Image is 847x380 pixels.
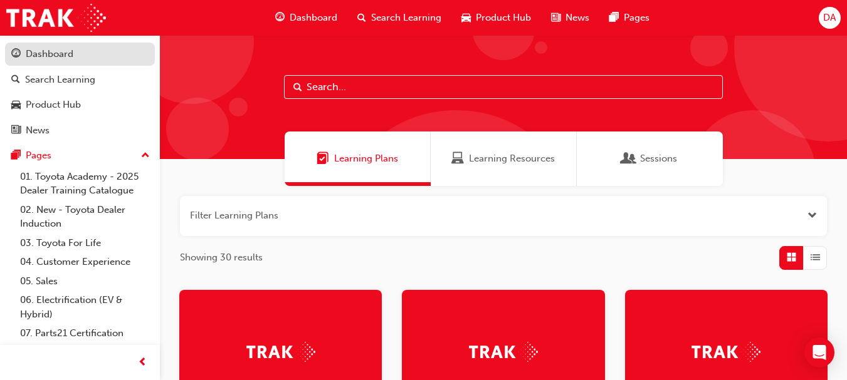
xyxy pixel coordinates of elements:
span: guage-icon [11,49,21,60]
span: DA [823,11,836,25]
a: 08. Service [15,343,155,362]
div: Open Intercom Messenger [804,337,834,367]
a: Learning PlansLearning Plans [285,131,431,186]
a: Learning ResourcesLearning Resources [431,131,577,186]
div: Search Learning [25,73,95,87]
div: Product Hub [26,98,81,112]
a: pages-iconPages [599,5,660,31]
span: Sessions [640,151,677,166]
span: guage-icon [275,10,285,26]
span: car-icon [11,100,21,111]
span: Pages [624,11,650,25]
img: Trak [469,342,538,361]
span: search-icon [357,10,366,26]
a: Search Learning [5,68,155,91]
span: Learning Resources [451,151,464,166]
span: car-icon [461,10,471,26]
span: Search Learning [371,11,441,25]
a: 04. Customer Experience [15,252,155,272]
span: Learning Plans [317,151,329,166]
span: Showing 30 results [180,250,263,265]
a: 02. New - Toyota Dealer Induction [15,200,155,234]
input: Search... [284,75,723,99]
button: DA [819,7,841,29]
a: search-iconSearch Learning [347,5,451,31]
span: pages-icon [609,10,619,26]
span: Dashboard [290,11,337,25]
img: Trak [6,4,106,32]
div: Dashboard [26,47,73,61]
span: Grid [787,250,796,265]
img: Trak [246,342,315,361]
a: Product Hub [5,93,155,116]
span: News [566,11,589,25]
div: Pages [26,148,51,163]
a: 07. Parts21 Certification [15,324,155,343]
img: Trak [692,342,760,361]
a: 06. Electrification (EV & Hybrid) [15,290,155,324]
span: pages-icon [11,150,21,162]
a: guage-iconDashboard [265,5,347,31]
button: Open the filter [808,208,817,223]
a: Dashboard [5,43,155,66]
span: search-icon [11,74,20,86]
a: News [5,119,155,142]
a: 01. Toyota Academy - 2025 Dealer Training Catalogue [15,167,155,200]
a: 03. Toyota For Life [15,234,155,253]
a: car-iconProduct Hub [451,5,541,31]
span: Product Hub [476,11,531,25]
span: news-icon [11,125,21,136]
a: news-iconNews [541,5,599,31]
span: Learning Resources [469,151,555,166]
span: Learning Plans [334,151,398,166]
a: 05. Sales [15,272,155,291]
button: DashboardSearch LearningProduct HubNews [5,40,155,144]
span: up-icon [141,148,150,164]
span: news-icon [551,10,560,26]
button: Pages [5,144,155,167]
span: List [811,250,820,265]
a: SessionsSessions [577,131,723,186]
span: Sessions [623,151,635,166]
div: News [26,123,50,138]
span: prev-icon [138,355,147,371]
span: Search [293,80,302,95]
